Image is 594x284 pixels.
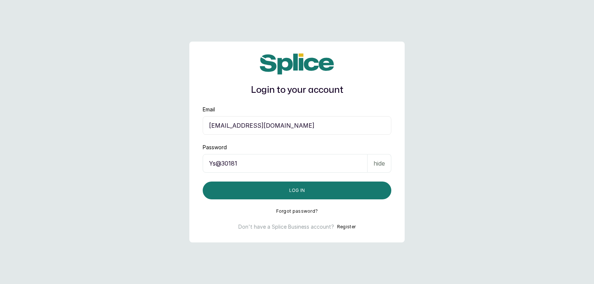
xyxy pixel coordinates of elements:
input: email@acme.com [203,116,391,135]
button: Forgot password? [276,208,318,214]
h1: Login to your account [203,84,391,97]
button: Log in [203,182,391,199]
button: Register [337,223,356,231]
p: Don't have a Splice Business account? [238,223,334,231]
label: Email [203,106,215,113]
p: hide [373,159,385,168]
label: Password [203,144,227,151]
